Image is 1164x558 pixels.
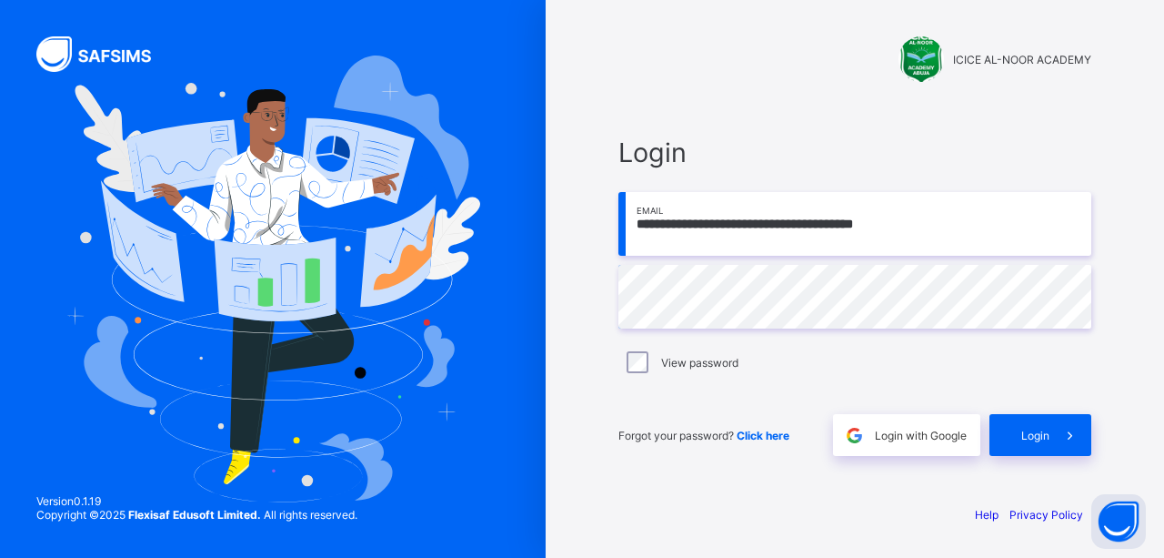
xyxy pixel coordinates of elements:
span: Copyright © 2025 All rights reserved. [36,508,357,522]
span: ICICE AL-NOOR ACADEMY [953,53,1091,66]
img: google.396cfc9801f0270233282035f929180a.svg [844,425,865,446]
img: SAFSIMS Logo [36,36,173,72]
button: Open asap [1091,494,1146,549]
span: Login [618,137,1091,168]
a: Privacy Policy [1009,508,1083,522]
img: Hero Image [65,56,480,502]
span: Version 0.1.19 [36,494,357,508]
strong: Flexisaf Edusoft Limited. [128,508,261,522]
a: Help [975,508,998,522]
label: View password [661,356,738,370]
span: Login with Google [875,429,967,442]
span: Forgot your password? [618,429,789,442]
a: Click here [737,429,789,442]
span: Login [1021,429,1049,442]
